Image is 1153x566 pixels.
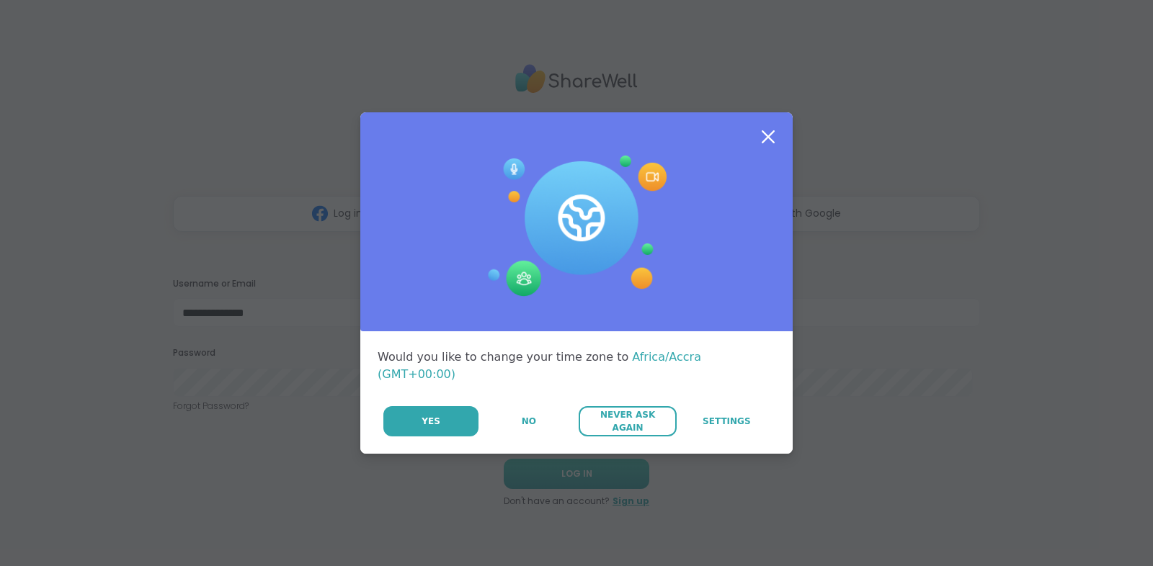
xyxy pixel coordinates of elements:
[383,406,478,436] button: Yes
[678,406,775,436] a: Settings
[378,350,701,381] span: Africa/Accra (GMT+00:00)
[378,349,775,383] div: Would you like to change your time zone to
[703,415,751,428] span: Settings
[579,406,676,436] button: Never Ask Again
[422,415,440,428] span: Yes
[480,406,577,436] button: No
[486,156,667,297] img: Session Experience
[522,415,536,428] span: No
[586,408,669,434] span: Never Ask Again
